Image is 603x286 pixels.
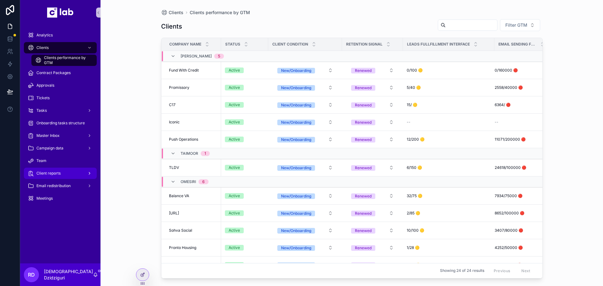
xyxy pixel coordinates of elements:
[169,262,181,267] span: Monks
[272,65,338,76] button: Select Button
[24,105,97,116] a: Tasks
[229,119,240,125] div: Active
[169,211,179,216] span: [URL]
[181,151,198,156] span: Taimoor
[346,242,399,253] button: Select Button
[281,102,311,108] div: New/Onboarding
[346,208,399,219] button: Select Button
[20,25,100,212] div: scrollable content
[169,165,179,170] span: TLDV
[355,228,372,234] div: Renewed
[355,102,372,108] div: Renewed
[24,143,97,154] a: Campaign data
[229,67,240,73] div: Active
[47,8,73,18] img: App logo
[281,165,311,171] div: New/Onboarding
[407,120,410,125] span: --
[355,85,372,91] div: Renewed
[346,134,399,145] button: Select Button
[204,151,206,156] div: 1
[407,211,420,216] span: 2/85 🟡
[281,211,311,216] div: New/Onboarding
[407,42,470,47] span: Leads fullfillment interface
[355,120,372,125] div: Renewed
[36,70,71,75] span: Contract Packages
[181,54,212,59] span: [PERSON_NAME]
[407,85,421,90] span: 5/40 🟡
[272,190,338,202] button: Select Button
[161,9,183,16] a: Clients
[281,137,311,143] div: New/Onboarding
[229,85,240,90] div: Active
[355,68,372,73] div: Renewed
[36,108,47,113] span: Tasks
[346,99,399,111] button: Select Button
[355,165,372,171] div: Renewed
[272,242,338,253] button: Select Button
[36,45,49,50] span: Clients
[495,165,526,170] span: 24618/100000 🔴
[24,80,97,91] a: Approvals
[498,42,537,47] span: Email sending fullfillment interface
[190,9,250,16] span: Clients performance by GTM
[44,55,90,65] span: Clients performance by GTM
[229,193,240,199] div: Active
[272,259,338,271] button: Select Button
[24,193,97,204] a: Meetings
[181,179,196,184] span: Omesiri
[169,193,189,198] span: Balance VA
[169,42,201,47] span: Company Name
[281,85,311,91] div: New/Onboarding
[346,225,399,236] button: Select Button
[225,42,240,47] span: Status
[355,245,372,251] div: Renewed
[31,55,97,66] a: Clients performance by GTM
[495,228,523,233] span: 3407/80000 🔴
[202,179,205,184] div: 6
[24,180,97,192] a: Email redistribution
[407,262,421,267] span: 4/28 🟡
[169,68,199,73] span: Fund With Credit
[346,259,399,271] button: Select Button
[36,183,71,188] span: Email redistribution
[281,245,311,251] div: New/Onboarding
[272,225,338,236] button: Select Button
[346,42,383,47] span: Retention signal
[495,137,526,142] span: 11071/200000 🔴
[407,193,422,198] span: 32/75 🟡
[24,67,97,78] a: Contract Packages
[169,9,183,16] span: Clients
[495,85,523,90] span: 2558/40000 🔴
[355,137,372,143] div: Renewed
[495,102,511,107] span: 6364/ 🔴
[272,116,338,128] button: Select Button
[44,268,93,281] p: [DEMOGRAPHIC_DATA] Dzidziguri
[36,121,85,126] span: Onboarding tasks structure
[495,68,518,73] span: 0/160000 🔴
[169,85,189,90] span: Promissory
[36,146,63,151] span: Campaign data
[272,82,338,93] button: Select Button
[229,228,240,233] div: Active
[272,162,338,173] button: Select Button
[272,99,338,111] button: Select Button
[407,165,422,170] span: 6/150 🟡
[24,130,97,141] a: Master Inbox
[281,120,311,125] div: New/Onboarding
[169,137,198,142] span: Push Operations
[281,228,311,234] div: New/Onboarding
[346,116,399,128] button: Select Button
[229,245,240,251] div: Active
[495,262,522,267] span: 5166/50000 🔴
[272,208,338,219] button: Select Button
[169,245,196,250] span: Pronto Housing
[24,168,97,179] a: Client reports
[28,271,35,278] span: RD
[272,42,308,47] span: client condition
[169,102,176,107] span: C17
[407,102,417,107] span: 15/ 🟡
[36,133,60,138] span: Master Inbox
[24,155,97,166] a: Team
[281,68,311,73] div: New/Onboarding
[355,262,372,268] div: Renewed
